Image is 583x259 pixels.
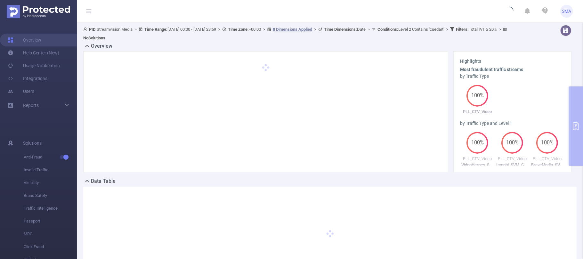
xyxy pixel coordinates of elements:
[8,85,34,98] a: Users
[23,103,39,108] span: Reports
[8,59,60,72] a: Usage Notification
[8,72,47,85] a: Integrations
[366,27,372,32] span: >
[460,156,495,162] p: PLL_CTV_Video
[24,215,77,228] span: Passport
[530,162,565,168] p: BraveMedia_SVM_LL_CTV_EP
[8,34,41,46] a: Overview
[377,27,444,32] span: Level 2 Contains 'cuedart'
[24,151,77,164] span: Anti-Fraud
[23,99,39,112] a: Reports
[444,27,450,32] span: >
[133,27,139,32] span: >
[273,27,312,32] u: 8 Dimensions Applied
[8,46,59,59] a: Help Center (New)
[466,140,488,145] span: 100%
[506,7,514,16] i: icon: loading
[456,27,469,32] b: Filters :
[460,58,565,65] h3: Highlights
[83,27,509,40] span: Streamvision Media [DATE] 00:00 - [DATE] 23:59 +00:00
[24,202,77,215] span: Traffic Intelligence
[23,137,42,150] span: Solutions
[89,27,97,32] b: PID:
[83,36,105,40] b: No Solutions
[228,27,249,32] b: Time Zone:
[24,176,77,189] span: Visibility
[460,67,523,72] b: Most fraudulent traffic streams
[460,162,495,168] p: VideoHeroes_SVM_LL_CTV_EP
[536,140,558,145] span: 100%
[24,189,77,202] span: Brand Safety
[497,27,503,32] span: >
[495,162,530,168] p: Inmobi_SVM_CTV_LL_RTB_10000167819_DV
[495,156,530,162] p: PLL_CTV_Video
[530,156,565,162] p: PLL_CTV_Video
[261,27,267,32] span: >
[324,27,366,32] span: Date
[460,109,495,115] p: PLL_CTV_Video
[460,120,565,127] div: by Traffic Type and Level 1
[456,27,497,32] span: Total IVT ≥ 20%
[7,5,70,18] img: Protected Media
[144,27,167,32] b: Time Range:
[562,5,571,18] span: SMA
[466,93,488,98] span: 100%
[216,27,222,32] span: >
[324,27,357,32] b: Time Dimensions :
[24,228,77,240] span: MRC
[312,27,318,32] span: >
[91,177,116,185] h2: Data Table
[501,140,523,145] span: 100%
[91,42,112,50] h2: Overview
[377,27,398,32] b: Conditions :
[83,27,89,31] i: icon: user
[24,164,77,176] span: Invalid Traffic
[24,240,77,253] span: Click Fraud
[460,73,565,80] div: by Traffic Type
